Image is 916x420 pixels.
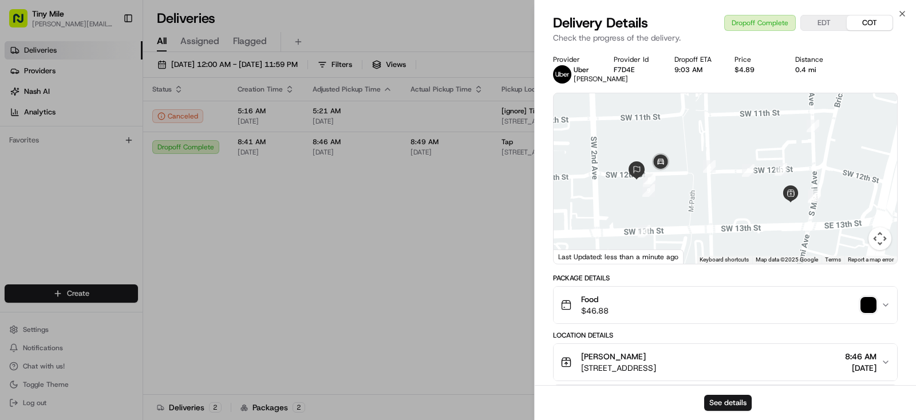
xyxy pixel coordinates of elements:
div: Distance [795,55,838,64]
div: $4.89 [735,65,777,74]
div: Provider Id [614,55,656,64]
button: Map camera controls [868,227,891,250]
div: 10 [638,225,650,237]
button: EDT [801,15,847,30]
a: Terms (opens in new tab) [825,256,841,263]
button: F7D4E [614,65,634,74]
div: Package Details [553,274,898,283]
span: Delivery Details [553,14,648,32]
span: Food [581,294,609,305]
span: $46.88 [581,305,609,316]
span: [STREET_ADDRESS] [581,362,656,374]
a: Open this area in Google Maps (opens a new window) [556,249,594,264]
button: Food$46.88photo_proof_of_delivery image [554,287,897,323]
button: Keyboard shortcuts [700,256,749,264]
div: Location Details [553,331,898,340]
div: 9 [642,184,655,197]
img: Google [556,249,594,264]
div: Last Updated: less than a minute ago [554,249,684,264]
span: [PERSON_NAME] [581,351,646,362]
span: 8:46 AM [845,351,876,362]
div: 8 [643,173,656,186]
button: COT [847,15,893,30]
div: Provider [553,55,595,64]
img: photo_proof_of_delivery image [860,297,876,313]
div: 9:03 AM [674,65,717,74]
p: Check the progress of the delivery. [553,32,898,43]
button: See details [704,395,752,411]
div: 6 [703,160,716,173]
button: [PERSON_NAME][STREET_ADDRESS]8:46 AM[DATE] [554,344,897,381]
span: [DATE] [845,362,876,374]
span: Map data ©2025 Google [756,256,818,263]
div: 4 [808,189,821,202]
span: Uber [574,65,589,74]
img: uber-new-logo.jpeg [553,65,571,84]
div: 5 [775,163,787,176]
div: 1 [807,120,819,132]
div: 0.4 mi [795,65,838,74]
a: Report a map error [848,256,894,263]
div: Dropoff ETA [674,55,717,64]
div: Price [735,55,777,64]
div: 2 [742,164,755,177]
span: [PERSON_NAME] [574,74,628,84]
